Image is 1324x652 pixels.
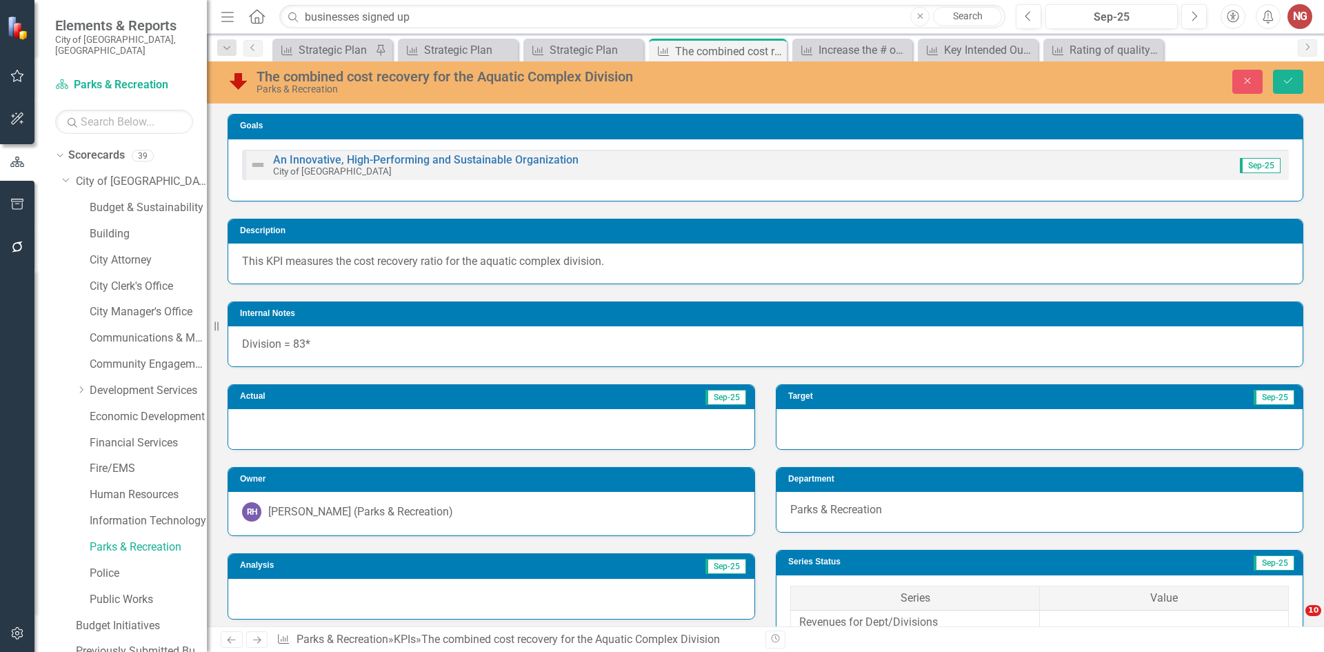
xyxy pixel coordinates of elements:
[242,337,1289,353] p: Division = 83*
[76,174,207,190] a: City of [GEOGRAPHIC_DATA]
[1240,158,1281,173] span: Sep-25
[944,41,1034,59] div: Key Intended Outcomes Scorecard Report
[90,304,207,320] a: City Manager's Office
[273,153,579,166] a: An Innovative, High-Performing and Sustainable Organization
[90,435,207,451] a: Financial Services
[90,330,207,346] a: Communications & Marketing
[921,41,1034,59] a: Key Intended Outcomes Scorecard Report
[790,503,882,516] span: Parks & Recreation
[240,561,467,570] h3: Analysis
[1305,605,1321,616] span: 10
[1045,4,1178,29] button: Sep-25
[675,43,783,60] div: The combined cost recovery for the Aquatic Complex Division
[240,475,748,484] h3: Owner
[90,487,207,503] a: Human Resources
[796,41,909,59] a: Increase the # of businesses signed up for the real time crime center/crime prevention partnership
[268,504,453,520] div: [PERSON_NAME] (Parks & Recreation)
[55,77,193,93] a: Parks & Recreation
[90,461,207,477] a: Fire/EMS
[90,566,207,582] a: Police
[90,592,207,608] a: Public Works
[279,5,1005,29] input: Search ClearPoint...
[7,16,31,40] img: ClearPoint Strategy
[1040,586,1289,611] th: Value
[1070,41,1160,59] div: Rating of quality of recreation programs for Adults (Res. Survey)
[90,200,207,216] a: Budget & Sustainability
[1047,41,1160,59] a: Rating of quality of recreation programs for Adults (Res. Survey)
[240,226,1296,235] h3: Description
[240,121,1296,130] h3: Goals
[791,586,1040,611] th: Series
[257,84,831,95] div: Parks & Recreation
[277,632,755,648] div: » »
[299,41,372,59] div: Strategic Plan
[424,41,514,59] div: Strategic Plan
[240,392,430,401] h3: Actual
[933,7,1002,26] a: Search
[273,166,392,177] small: City of [GEOGRAPHIC_DATA]
[90,540,207,555] a: Parks & Recreation
[90,357,207,373] a: Community Engagement & Emergency Preparedness
[76,618,207,634] a: Budget Initiatives
[250,157,266,173] img: Not Defined
[394,633,416,646] a: KPIs
[791,611,1040,635] td: Revenues for Dept/Divisions
[90,253,207,268] a: City Attorney
[228,70,250,92] img: Below Plan
[1254,555,1294,571] span: Sep-25
[90,513,207,529] a: Information Technology
[242,502,261,522] div: RH
[276,41,372,59] a: Strategic Plan
[90,226,207,242] a: Building
[401,41,514,59] a: Strategic Plan
[297,633,388,646] a: Parks & Recreation
[257,69,831,84] div: The combined cost recovery for the Aquatic Complex Division
[788,557,1070,566] h3: Series Status
[527,41,640,59] a: Strategic Plan
[819,41,909,59] div: Increase the # of businesses signed up for the real time crime center/crime prevention partnership
[1254,390,1294,405] span: Sep-25
[550,41,640,59] div: Strategic Plan
[68,148,125,164] a: Scorecards
[55,110,193,134] input: Search Below...
[90,409,207,425] a: Economic Development
[55,17,193,34] span: Elements & Reports
[788,475,1296,484] h3: Department
[90,279,207,295] a: City Clerk's Office
[705,559,746,574] span: Sep-25
[705,390,746,405] span: Sep-25
[240,309,1296,318] h3: Internal Notes
[132,150,154,161] div: 39
[1050,9,1173,26] div: Sep-25
[421,633,720,646] div: The combined cost recovery for the Aquatic Complex Division
[1287,4,1312,29] button: NG
[90,383,207,399] a: Development Services
[788,392,976,401] h3: Target
[1277,605,1310,638] iframe: Intercom live chat
[242,255,604,268] span: This KPI measures the cost recovery ratio for the aquatic complex division.
[55,34,193,57] small: City of [GEOGRAPHIC_DATA], [GEOGRAPHIC_DATA]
